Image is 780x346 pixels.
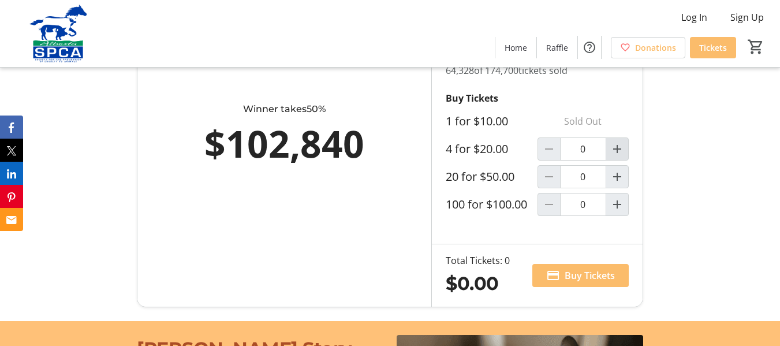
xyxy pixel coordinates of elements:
[611,37,685,58] a: Donations
[699,42,727,54] span: Tickets
[578,36,601,59] button: Help
[446,270,510,297] div: $0.00
[446,198,527,211] label: 100 for $100.00
[505,42,527,54] span: Home
[474,64,518,77] span: of 174,700
[446,254,510,267] div: Total Tickets: 0
[446,92,498,105] strong: Buy Tickets
[446,170,514,184] label: 20 for $50.00
[730,10,764,24] span: Sign Up
[546,42,568,54] span: Raffle
[721,8,773,27] button: Sign Up
[606,166,628,188] button: Increment by one
[7,5,110,62] img: Alberta SPCA's Logo
[495,37,536,58] a: Home
[307,103,326,114] span: 50%
[690,37,736,58] a: Tickets
[606,194,628,215] button: Increment by one
[532,264,629,287] button: Buy Tickets
[681,10,707,24] span: Log In
[565,269,615,282] span: Buy Tickets
[672,8,716,27] button: Log In
[188,116,380,172] div: $102,840
[446,142,508,156] label: 4 for $20.00
[188,102,380,116] div: Winner takes
[635,42,676,54] span: Donations
[606,138,628,160] button: Increment by one
[745,36,766,57] button: Cart
[446,64,628,77] p: 64,328 tickets sold
[538,110,629,133] p: Sold Out
[446,114,508,128] label: 1 for $10.00
[537,37,577,58] a: Raffle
